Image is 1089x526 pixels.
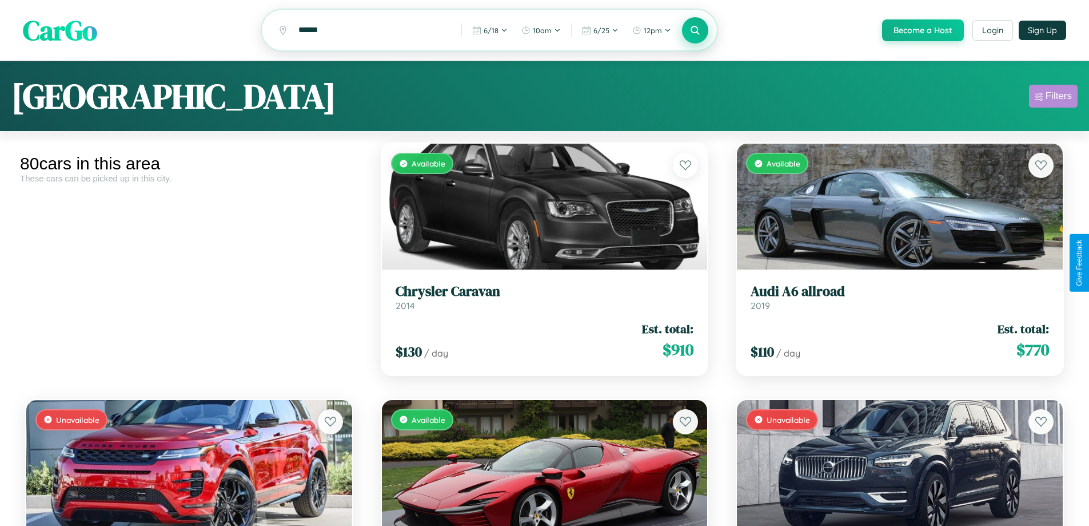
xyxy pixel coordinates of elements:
button: Filters [1029,85,1078,108]
span: 12pm [644,26,662,35]
span: $ 910 [663,338,693,361]
div: These cars can be picked up in this city. [20,173,358,183]
span: 2019 [751,300,770,311]
span: 6 / 25 [593,26,609,35]
div: Filters [1046,90,1072,102]
h1: [GEOGRAPHIC_DATA] [11,73,336,120]
button: 6/25 [576,21,624,39]
span: 6 / 18 [484,26,498,35]
span: Available [767,159,800,168]
span: $ 770 [1016,338,1049,361]
button: Sign Up [1019,21,1066,40]
h3: Audi A6 allroad [751,283,1049,300]
span: Unavailable [767,415,810,425]
span: Est. total: [642,321,693,337]
h3: Chrysler Caravan [396,283,694,300]
button: 6/18 [466,21,513,39]
span: 10am [533,26,552,35]
span: / day [424,347,448,359]
a: Audi A6 allroad2019 [751,283,1049,311]
a: Chrysler Caravan2014 [396,283,694,311]
span: CarGo [23,11,97,49]
span: / day [776,347,800,359]
button: 10am [516,21,567,39]
div: Give Feedback [1075,240,1083,286]
span: Available [412,159,445,168]
button: 12pm [627,21,677,39]
span: $ 130 [396,342,422,361]
button: Login [972,20,1013,41]
span: $ 110 [751,342,774,361]
span: Est. total: [998,321,1049,337]
span: Unavailable [56,415,99,425]
div: 80 cars in this area [20,154,358,173]
span: 2014 [396,300,415,311]
span: Available [412,415,445,425]
button: Become a Host [882,19,964,41]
